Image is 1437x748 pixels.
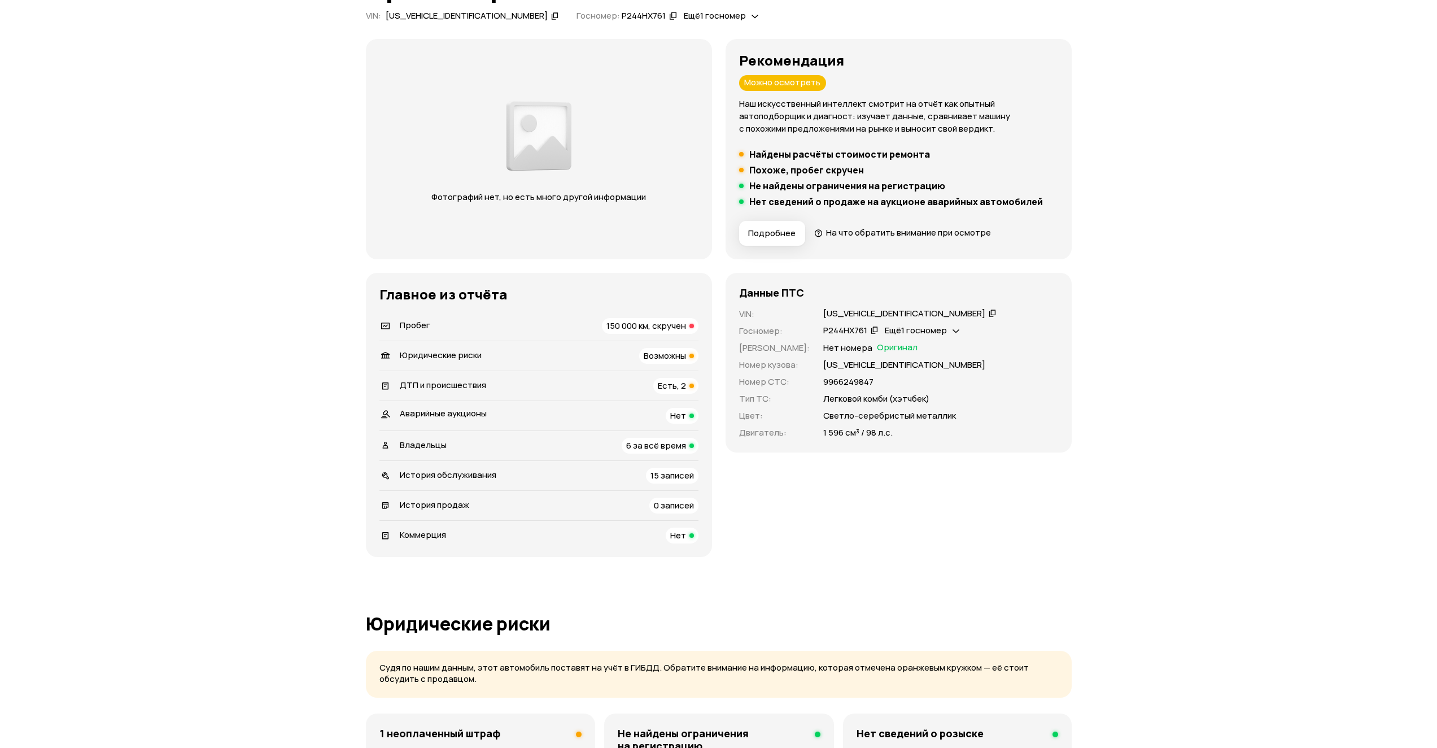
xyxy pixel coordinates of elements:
[823,410,956,422] p: Светло-серебристый металлик
[379,727,500,740] h4: 1 неоплаченный штраф
[739,376,810,388] p: Номер СТС :
[739,308,810,320] p: VIN :
[814,227,992,238] a: На что обратить внимание при осмотре
[739,342,810,354] p: [PERSON_NAME] :
[826,227,991,238] span: На что обратить внимание при осмотре
[739,98,1058,135] p: Наш искусственный интеллект смотрит на отчёт как опытный автоподборщик и диагност: изучает данные...
[366,10,381,21] span: VIN :
[366,614,1072,634] h1: Юридические риски
[739,410,810,422] p: Цвет :
[606,320,686,332] span: 150 000 км, скручен
[400,349,482,361] span: Юридические риски
[400,529,446,541] span: Коммерция
[739,359,810,371] p: Номер кузова :
[400,499,469,511] span: История продаж
[670,529,686,541] span: Нет
[823,308,985,320] div: [US_VEHICLE_IDENTIFICATION_NUMBER]
[503,95,574,177] img: 2a3f492e8892fc00.png
[670,410,686,421] span: Нет
[379,662,1058,685] p: Судя по нашим данным, этот автомобиль поставят на учёт в ГИБДД. Обратите внимание на информацию, ...
[421,191,657,203] p: Фотографий нет, но есть много другой информации
[739,427,810,439] p: Двигатель :
[748,228,796,239] span: Подробнее
[400,469,496,481] span: История обслуживания
[749,164,864,176] h5: Похоже, пробег скручен
[823,393,929,405] p: Легковой комби (хэтчбек)
[823,325,867,337] div: Р244НХ761
[739,221,805,246] button: Подробнее
[684,10,746,21] span: Ещё 1 госномер
[400,439,447,451] span: Владельцы
[576,10,620,21] span: Госномер:
[823,359,985,371] p: [US_VEHICLE_IDENTIFICATION_NUMBER]
[877,342,918,354] span: Оригинал
[823,342,872,354] p: Нет номера
[379,286,698,302] h3: Главное из отчёта
[654,499,694,511] span: 0 записей
[400,319,430,331] span: Пробег
[739,325,810,337] p: Госномер :
[739,286,804,299] h4: Данные ПТС
[749,149,930,160] h5: Найдены расчёты стоимости ремонта
[823,376,873,388] p: 9966249847
[749,196,1043,207] h5: Нет сведений о продаже на аукционе аварийных автомобилей
[823,427,893,439] p: 1 596 см³ / 98 л.с.
[857,727,984,740] h4: Нет сведений о розыске
[644,350,686,362] span: Возможны
[739,53,1058,68] h3: Рекомендация
[658,380,686,392] span: Есть, 2
[885,324,947,336] span: Ещё 1 госномер
[400,407,487,419] span: Аварийные аукционы
[622,10,666,22] div: Р244НХ761
[386,10,548,22] div: [US_VEHICLE_IDENTIFICATION_NUMBER]
[749,180,945,192] h5: Не найдены ограничения на регистрацию
[400,379,486,391] span: ДТП и происшествия
[739,75,826,91] div: Можно осмотреть
[626,440,686,451] span: 6 за всё время
[739,393,810,405] p: Тип ТС :
[650,469,694,481] span: 15 записей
